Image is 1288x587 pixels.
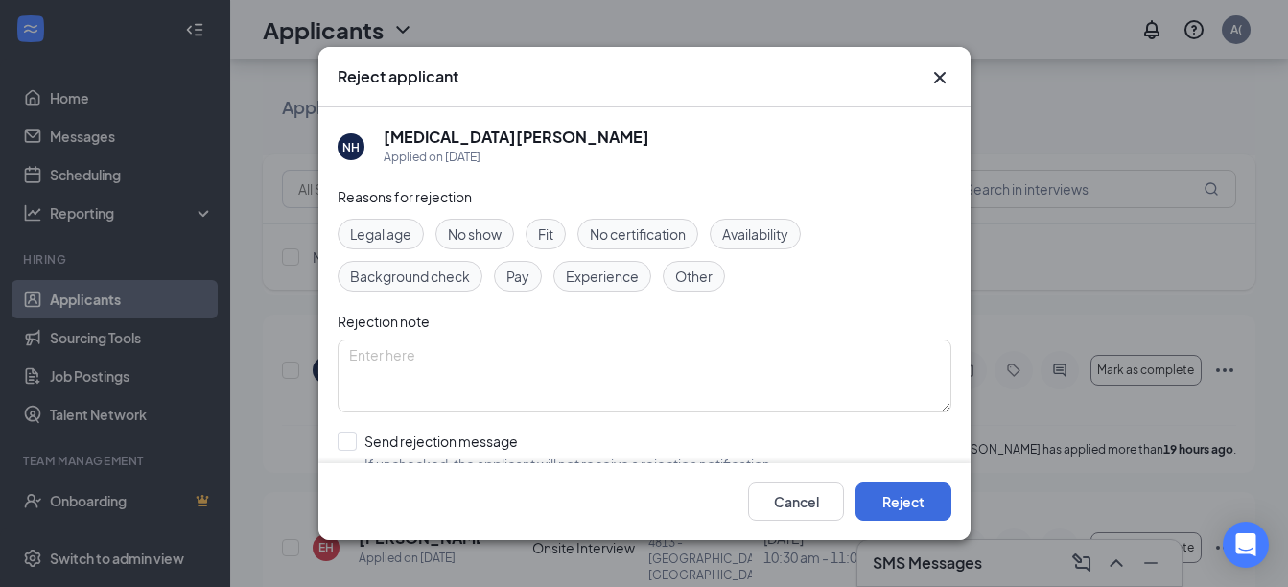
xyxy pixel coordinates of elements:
[928,66,951,89] button: Close
[384,148,649,167] div: Applied on [DATE]
[928,66,951,89] svg: Cross
[722,223,788,245] span: Availability
[506,266,529,287] span: Pay
[1223,522,1269,568] div: Open Intercom Messenger
[448,223,502,245] span: No show
[748,482,844,521] button: Cancel
[342,138,360,154] div: NH
[350,266,470,287] span: Background check
[566,266,639,287] span: Experience
[350,223,411,245] span: Legal age
[675,266,713,287] span: Other
[338,66,458,87] h3: Reject applicant
[338,313,430,330] span: Rejection note
[338,188,472,205] span: Reasons for rejection
[384,127,649,148] h5: [MEDICAL_DATA][PERSON_NAME]
[590,223,686,245] span: No certification
[855,482,951,521] button: Reject
[538,223,553,245] span: Fit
